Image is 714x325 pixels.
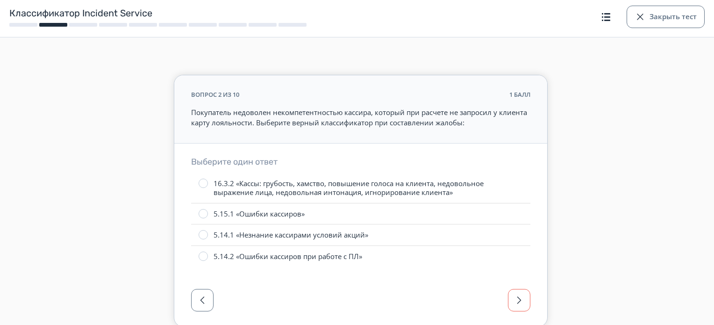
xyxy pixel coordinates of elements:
[191,90,239,100] div: вопрос 2 из 10
[509,90,530,100] div: 1 балл
[191,157,530,167] h3: Выберите один ответ
[9,7,564,19] h1: Классификатор Incident Service
[214,230,368,240] div: 5.14.1 «Незнание кассирами условий акций»
[214,179,523,197] div: 16.3.2 «Кассы: грубость, хамство, повышение голоса на клиента, недовольное выражение лица, недово...
[214,252,362,261] div: 5.14.2 «Ошибки кассиров при работе с ПЛ»
[191,107,530,128] p: Покупатель недоволен некомпетентностью кассира, который при расчете не запросил у клиента карту л...
[627,6,705,28] button: Закрыть тест
[214,209,305,219] div: 5.15.1 «Ошибки кассиров»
